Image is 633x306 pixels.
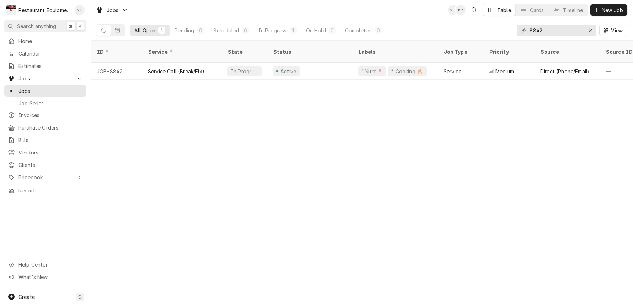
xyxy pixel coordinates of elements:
a: Go to Pricebook [4,172,86,183]
div: Priority [489,48,527,56]
div: All Open [134,27,155,34]
a: Reports [4,185,86,196]
div: Service Call (Break/Fix) [148,68,204,75]
input: Keyword search [530,25,583,36]
div: On Hold [306,27,326,34]
span: Estimates [18,62,83,70]
button: Erase input [585,25,596,36]
button: Open search [468,4,480,16]
div: Direct (Phone/Email/etc.) [540,68,594,75]
span: What's New [18,273,82,281]
div: State [227,48,262,56]
span: ⌘ [69,22,74,30]
div: In Progress [230,68,259,75]
div: Pending [175,27,194,34]
span: Invoices [18,111,83,119]
span: Job Series [18,100,83,107]
div: Cards [530,6,544,14]
a: Go to Jobs [4,73,86,84]
div: 0 [330,27,334,34]
span: Jobs [18,75,72,82]
span: C [78,293,82,301]
div: Nick Tussey's Avatar [75,5,85,15]
div: Source [540,48,593,56]
a: Go to What's New [4,271,86,283]
span: Jobs [18,87,83,95]
a: Job Series [4,97,86,109]
div: JOB-8842 [91,63,142,80]
div: Labels [358,48,432,56]
div: Restaurant Equipment Diagnostics's Avatar [6,5,16,15]
span: New Job [600,6,624,14]
div: Completed [345,27,372,34]
span: Create [18,294,35,300]
div: Status [273,48,345,56]
span: Bills [18,136,83,144]
span: Purchase Orders [18,124,83,131]
div: ID [97,48,135,56]
div: Active [279,68,297,75]
span: Help Center [18,261,82,268]
a: Purchase Orders [4,122,86,133]
span: Clients [18,161,83,169]
div: NT [448,5,458,15]
span: Pricebook [18,174,72,181]
div: 0 [376,27,380,34]
div: KR [456,5,466,15]
span: Vendors [18,149,83,156]
span: Home [18,37,83,45]
span: Reports [18,187,83,194]
div: Service [444,68,461,75]
span: K [79,22,82,30]
button: New Job [590,4,627,16]
a: Bills [4,134,86,146]
span: Search anything [17,22,56,30]
a: Home [4,35,86,47]
a: Jobs [4,85,86,97]
a: Go to Help Center [4,259,86,270]
a: Invoices [4,109,86,121]
div: Nick Tussey's Avatar [448,5,458,15]
div: Kelli Robinette's Avatar [456,5,466,15]
a: Clients [4,159,86,171]
button: View [599,25,627,36]
a: Calendar [4,48,86,59]
div: Restaurant Equipment Diagnostics [18,6,71,14]
div: Timeline [563,6,583,14]
span: View [610,27,624,34]
span: Calendar [18,50,83,57]
div: ¹ Nitro📍 [361,68,383,75]
div: R [6,5,16,15]
div: NT [75,5,85,15]
div: Table [497,6,511,14]
div: In Progress [258,27,287,34]
button: Search anything⌘K [4,20,86,32]
div: Service [148,48,215,56]
div: Scheduled [213,27,239,34]
div: 0 [243,27,248,34]
a: Vendors [4,147,86,158]
div: 1 [160,27,164,34]
div: Job Type [444,48,478,56]
span: Medium [495,68,514,75]
div: 0 [198,27,203,34]
a: Estimates [4,60,86,72]
a: Go to Jobs [93,4,131,16]
span: Jobs [107,6,119,14]
div: ⁴ Cooking 🔥 [391,68,424,75]
div: 1 [291,27,295,34]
